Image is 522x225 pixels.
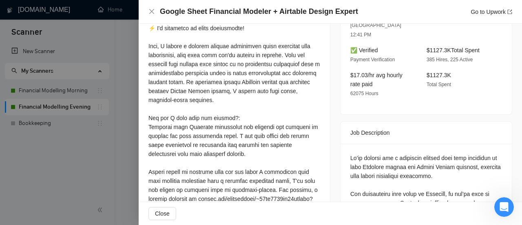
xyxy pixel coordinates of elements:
span: Close [155,209,170,218]
h4: Google Sheet Financial Modeler + Airtable Design Expert [160,7,358,17]
span: 62075 Hours [350,91,378,96]
span: 385 Hires, 225 Active [427,57,473,62]
span: Total Spent [427,82,451,87]
span: close [148,8,155,15]
div: Job Description [350,122,502,144]
span: $1127.3K Total Spent [427,47,480,53]
button: Close [148,207,176,220]
span: $1127.3K [427,72,451,78]
span: Payment Verification [350,57,395,62]
span: ✅ Verified [350,47,378,53]
span: export [507,9,512,14]
a: Go to Upworkexport [471,9,512,15]
span: $17.03/hr avg hourly rate paid [350,72,403,87]
button: Close [148,8,155,15]
iframe: Intercom live chat [494,197,514,217]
